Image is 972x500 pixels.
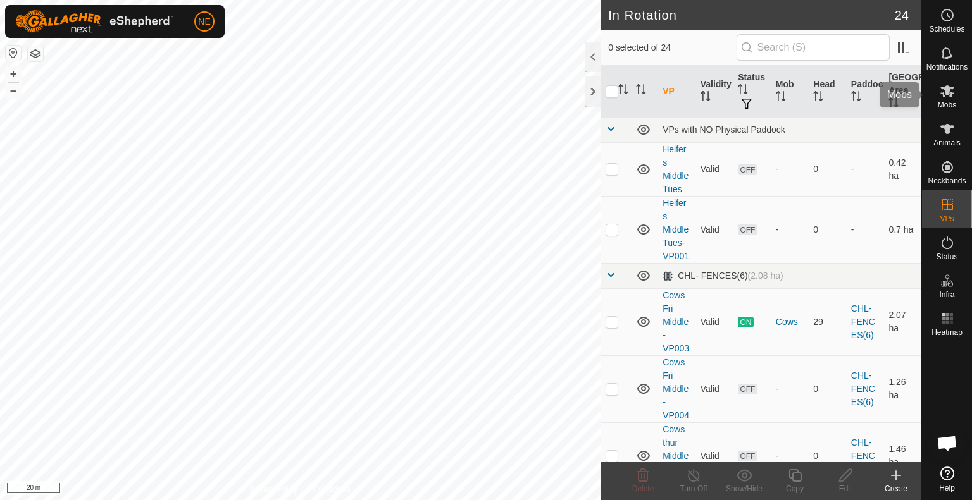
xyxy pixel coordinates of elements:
p-sorticon: Activate to sort [701,93,711,103]
p-sorticon: Activate to sort [636,86,646,96]
div: Create [871,483,921,494]
a: Heifers Middle Tues [663,144,688,194]
span: 0 selected of 24 [608,41,736,54]
button: Reset Map [6,46,21,61]
td: Valid [695,422,733,489]
div: Copy [769,483,820,494]
a: CHL- FENCES(6) [851,370,875,407]
td: Valid [695,355,733,422]
th: [GEOGRAPHIC_DATA] Area [883,66,921,118]
span: Animals [933,139,961,147]
td: 0 [808,422,846,489]
a: Heifers Middle Tues-VP001 [663,198,689,261]
a: Contact Us [313,484,350,495]
td: Valid [695,142,733,196]
a: Privacy Policy [251,484,298,495]
td: - [846,196,884,263]
div: Cows [776,315,804,329]
td: 0.7 ha [883,196,921,263]
td: - [846,142,884,196]
div: Open chat [928,424,966,462]
td: 2.07 ha [883,288,921,355]
a: Cows Fri Middle-VP004 [663,357,689,420]
span: Mobs [938,101,956,109]
h2: In Rotation [608,8,895,23]
span: OFF [738,164,757,175]
a: CHL- FENCES(6) [851,437,875,474]
span: Schedules [929,25,964,33]
td: Valid [695,288,733,355]
span: (2.08 ha) [748,271,783,281]
div: Show/Hide [719,483,769,494]
span: NE [198,15,210,28]
span: 24 [895,6,909,25]
th: Status [733,66,771,118]
div: VPs with NO Physical Paddock [663,125,916,135]
span: Help [939,484,955,492]
a: Help [922,461,972,497]
input: Search (S) [737,34,890,61]
button: – [6,83,21,98]
div: - [776,449,804,463]
th: Mob [771,66,809,118]
th: Paddock [846,66,884,118]
span: Notifications [926,63,968,71]
td: 29 [808,288,846,355]
span: VPs [940,215,954,223]
span: Status [936,253,957,260]
p-sorticon: Activate to sort [618,86,628,96]
span: ON [738,317,753,327]
div: - [776,162,804,176]
p-sorticon: Activate to sort [738,86,748,96]
p-sorticon: Activate to sort [776,93,786,103]
th: Validity [695,66,733,118]
p-sorticon: Activate to sort [813,93,823,103]
button: + [6,66,21,82]
span: Heatmap [931,329,963,336]
td: 0 [808,142,846,196]
p-sorticon: Activate to sort [851,93,861,103]
div: CHL- FENCES(6) [663,271,783,281]
td: 0.42 ha [883,142,921,196]
div: - [776,382,804,396]
span: OFF [738,451,757,461]
span: Infra [939,291,954,298]
span: OFF [738,384,757,394]
span: Delete [632,484,654,493]
td: 1.46 ha [883,422,921,489]
img: Gallagher Logo [15,10,173,33]
a: CHL- FENCES(6) [851,303,875,340]
span: OFF [738,224,757,235]
div: - [776,223,804,236]
span: Neckbands [928,177,966,185]
th: VP [657,66,695,118]
div: Turn Off [668,483,719,494]
th: Head [808,66,846,118]
div: Edit [820,483,871,494]
a: Cows Fri Middle-VP003 [663,290,689,353]
p-sorticon: Activate to sort [888,99,899,109]
td: Valid [695,196,733,263]
td: 0 [808,355,846,422]
td: 1.26 ha [883,355,921,422]
a: Cows thur Middle-VP002 [663,424,689,487]
td: 0 [808,196,846,263]
button: Map Layers [28,46,43,61]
